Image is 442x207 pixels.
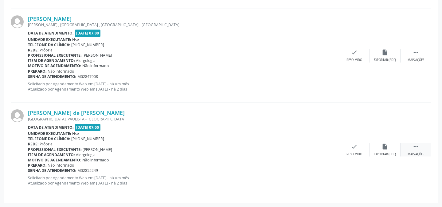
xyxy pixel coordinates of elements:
[48,69,74,74] span: Não informado
[72,131,79,136] span: Hse
[75,124,101,131] span: [DATE] 07:00
[78,74,98,79] span: M02847908
[83,53,112,58] span: [PERSON_NAME]
[76,152,96,157] span: Alergologia
[78,168,98,173] span: M02855249
[83,157,109,163] span: Não informado
[28,47,39,53] b: Rede:
[28,81,339,92] p: Solicitado por Agendamento Web em [DATE] - há um mês Atualizado por Agendamento Web em [DATE] - h...
[28,147,82,152] b: Profissional executante:
[72,37,79,42] span: Hse
[28,74,76,79] b: Senha de atendimento:
[351,49,358,56] i: check
[413,143,419,150] i: 
[408,58,424,62] div: Mais ações
[28,131,71,136] b: Unidade executante:
[28,136,70,141] b: Telefone da clínica:
[11,109,24,122] img: img
[28,37,71,42] b: Unidade executante:
[408,152,424,156] div: Mais ações
[28,69,47,74] b: Preparo:
[40,47,53,53] span: Própria
[28,63,81,68] b: Motivo de agendamento:
[72,42,104,47] span: [PHONE_NUMBER]
[75,30,101,37] span: [DATE] 07:00
[28,15,72,22] a: [PERSON_NAME]
[413,49,419,56] i: 
[76,58,96,63] span: Alergologia
[48,163,74,168] span: Não informado
[28,125,74,130] b: Data de atendimento:
[28,42,70,47] b: Telefone da clínica:
[374,58,396,62] div: Exportar (PDF)
[83,147,112,152] span: [PERSON_NAME]
[28,116,339,122] div: [GEOGRAPHIC_DATA], PAULISTA - [GEOGRAPHIC_DATA]
[28,168,76,173] b: Senha de atendimento:
[28,175,339,186] p: Solicitado por Agendamento Web em [DATE] - há um mês Atualizado por Agendamento Web em [DATE] - h...
[28,163,47,168] b: Preparo:
[28,141,39,147] b: Rede:
[346,152,362,156] div: Resolvido
[28,58,75,63] b: Item de agendamento:
[374,152,396,156] div: Exportar (PDF)
[28,152,75,157] b: Item de agendamento:
[28,22,339,27] div: [PERSON_NAME] , [GEOGRAPHIC_DATA] , [GEOGRAPHIC_DATA] - [GEOGRAPHIC_DATA]
[72,136,104,141] span: [PHONE_NUMBER]
[28,157,81,163] b: Motivo de agendamento:
[28,53,82,58] b: Profissional executante:
[28,109,125,116] a: [PERSON_NAME] de [PERSON_NAME]
[40,141,53,147] span: Própria
[346,58,362,62] div: Resolvido
[83,63,109,68] span: Não informado
[351,143,358,150] i: check
[11,15,24,28] img: img
[382,143,389,150] i: insert_drive_file
[28,30,74,36] b: Data de atendimento:
[382,49,389,56] i: insert_drive_file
